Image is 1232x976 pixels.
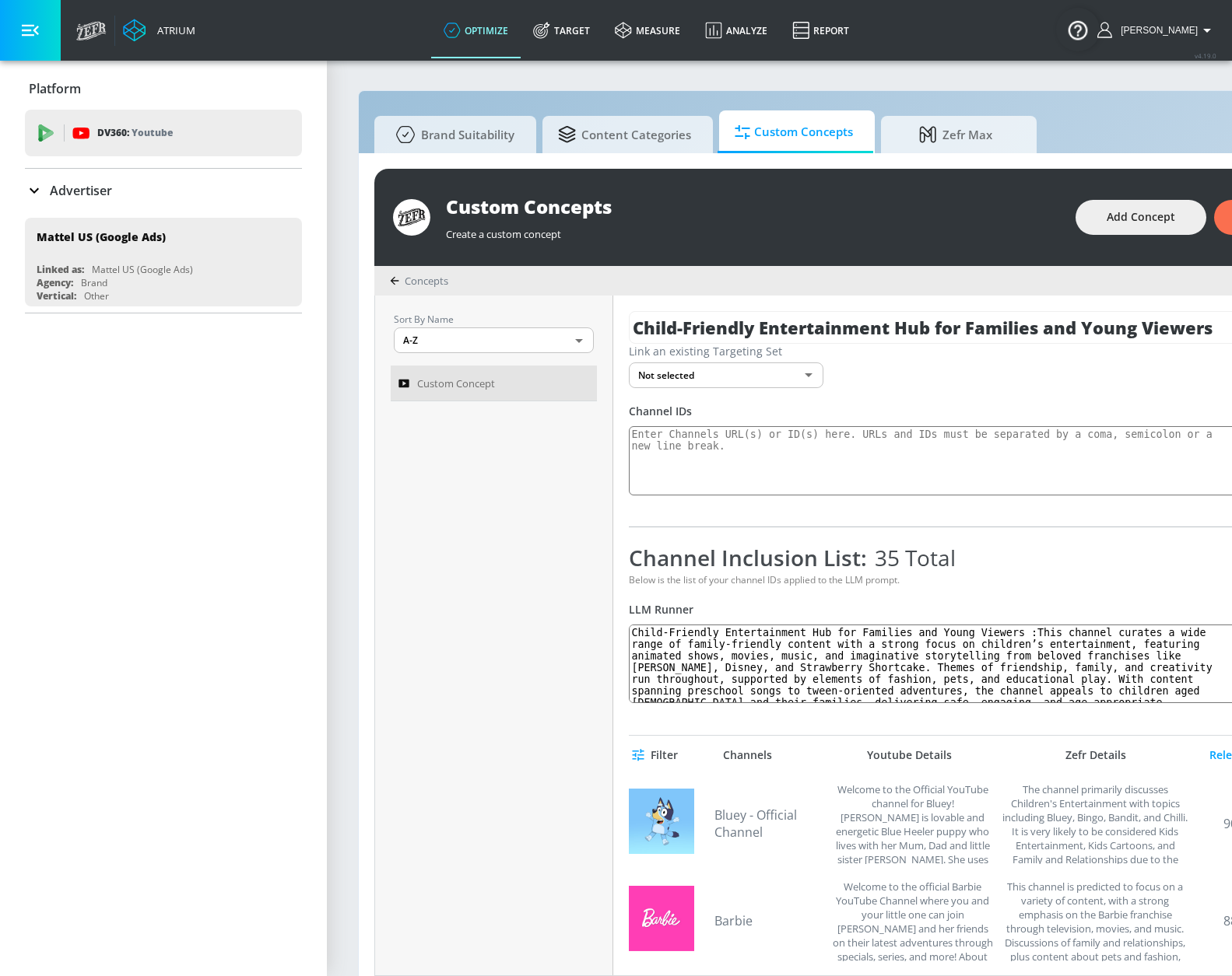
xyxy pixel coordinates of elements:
div: Mattel US (Google Ads) [92,263,193,276]
div: Atrium [151,23,195,37]
span: Brand Suitability [390,116,514,153]
p: DV360: [97,124,173,142]
span: Filter [635,746,678,765]
span: login as: justin.nim@zefr.com [1114,25,1198,36]
span: Custom Concept [417,374,495,393]
div: Welcome to the Official YouTube channel for Bluey! Bluey is lovable and energetic Blue Heeler pup... [831,782,994,864]
div: Platform [25,67,302,110]
div: Other [84,289,109,303]
div: Create a custom concept [446,219,1060,241]
div: Mattel US (Google Ads)Linked as:Mattel US (Google Ads)Agency:BrandVertical:Other [25,218,302,306]
div: Welcome to the official Barbie YouTube Channel where you and your little one can join Barbie and ... [831,880,994,961]
span: Custom Concepts [735,114,853,151]
div: A-Z [394,327,594,353]
div: Not selected [629,362,823,388]
a: Custom Concept [391,366,597,401]
a: Atrium [123,19,195,42]
span: Zefr Max [897,116,1015,153]
span: 35 Total [867,543,956,572]
span: Add Concept [1107,208,1175,227]
a: Report [780,2,862,58]
div: Concepts [390,274,448,288]
div: DV360: Youtube [25,110,302,156]
div: Brand [81,276,107,289]
span: Concepts [405,274,448,288]
img: UCVzLLZkDuFGAE2BGdBuBNBg [629,789,694,854]
div: This channel is predicted to focus on a variety of content, with a strong emphasis on the Barbie ... [1002,880,1189,961]
a: Barbie [714,912,823,929]
span: Content Categories [558,116,691,153]
p: Youtube [132,124,173,141]
p: Platform [29,80,81,97]
a: optimize [431,2,521,58]
div: Mattel US (Google Ads) [37,229,166,244]
img: UCadtap8RYMNy8w4K9lXhzpQ [629,886,694,951]
a: Target [521,2,602,58]
a: Bluey - Official Channel [714,806,823,841]
div: Channels [723,748,772,762]
div: Custom Concepts [446,194,1060,219]
button: Add Concept [1076,200,1206,235]
p: Sort By Name [394,311,594,327]
div: Zefr Details [1002,748,1189,762]
a: Analyze [693,2,780,58]
div: Advertiser [25,169,302,212]
div: Vertical: [37,289,76,303]
a: measure [602,2,693,58]
span: v 4.19.0 [1195,51,1216,60]
p: Advertiser [50,182,112,199]
div: Agency: [37,276,73,289]
div: Youtube Details [823,748,995,762]
div: The channel primarily discusses Children's Entertainment with topics including Bluey, Bingo, Band... [1002,782,1189,864]
button: Open Resource Center [1056,8,1100,51]
button: Filter [629,741,684,770]
button: [PERSON_NAME] [1097,21,1216,40]
div: Linked as: [37,263,84,276]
